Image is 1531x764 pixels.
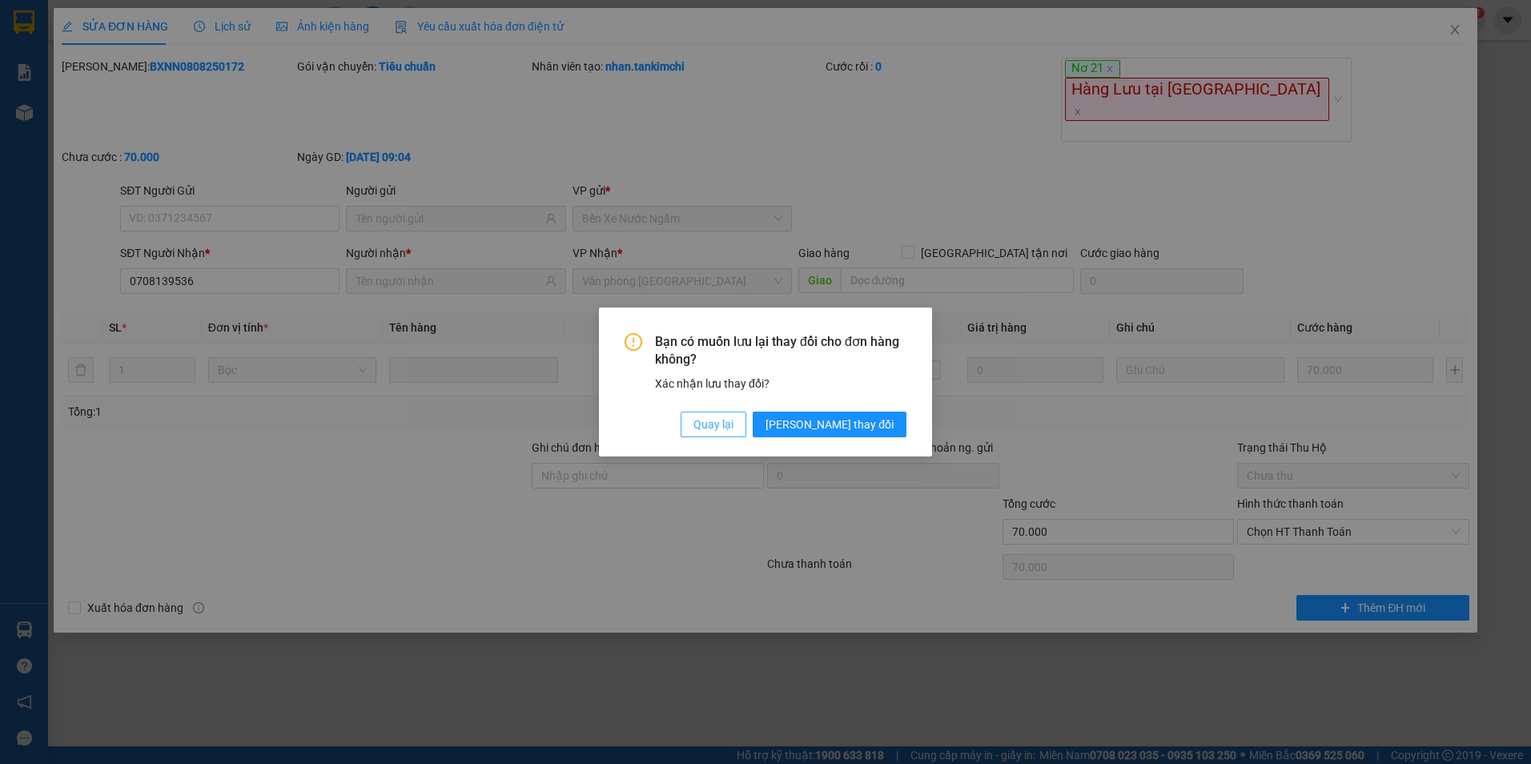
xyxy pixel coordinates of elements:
[655,333,906,369] span: Bạn có muốn lưu lại thay đổi cho đơn hàng không?
[753,412,906,437] button: [PERSON_NAME] thay đổi
[655,375,906,392] div: Xác nhận lưu thay đổi?
[681,412,746,437] button: Quay lại
[625,333,642,351] span: exclamation-circle
[693,416,733,433] span: Quay lại
[765,416,894,433] span: [PERSON_NAME] thay đổi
